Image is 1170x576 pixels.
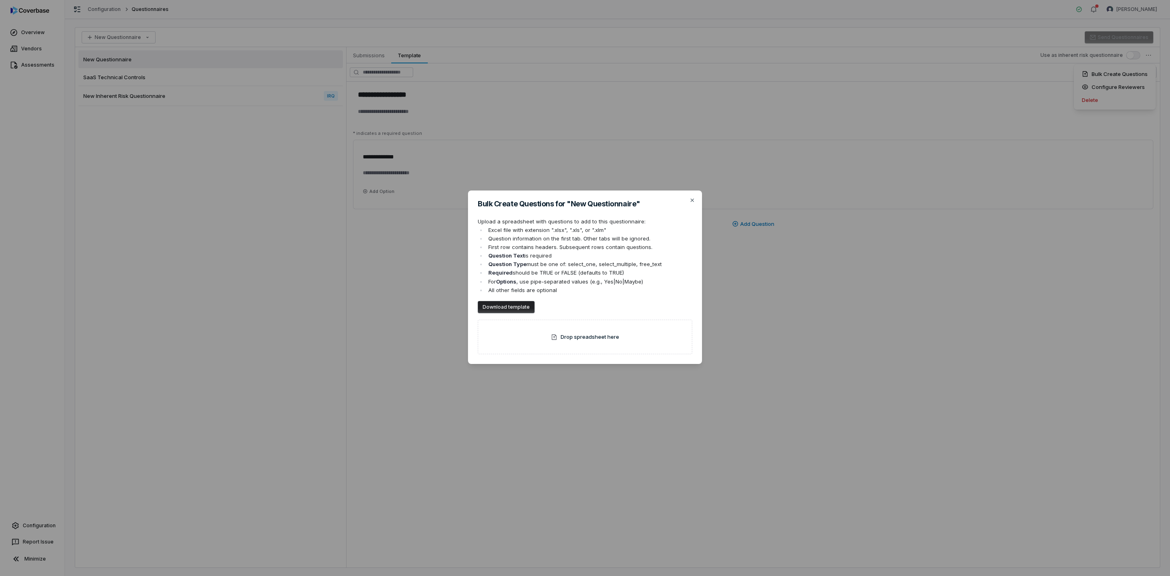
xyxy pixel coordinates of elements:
[486,226,692,234] li: Excel file with extension ".xlsx", ".xls", or ".xlm"
[488,261,526,267] strong: Question Type
[488,252,524,259] strong: Question Text
[561,333,619,341] span: Drop spreadsheet here
[486,269,692,277] li: should be TRUE or FALSE (defaults to TRUE)
[486,277,692,286] li: For , use pipe-separated values (e.g., Yes|No|Maybe)
[478,301,535,313] button: Download template
[486,234,692,243] li: Question information on the first tab. Other tabs will be ignored.
[486,251,692,260] li: is required
[486,243,692,251] li: First row contains headers. Subsequent rows contain questions.
[478,200,692,208] h2: Bulk Create Questions for " New Questionnaire "
[478,217,692,226] p: Upload a spreadsheet with questions to add to this questionnaire:
[486,286,692,294] li: All other fields are optional
[486,260,692,269] li: must be one of: select_one, select_multiple, free_text
[488,269,513,276] strong: Required
[496,278,516,285] strong: Options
